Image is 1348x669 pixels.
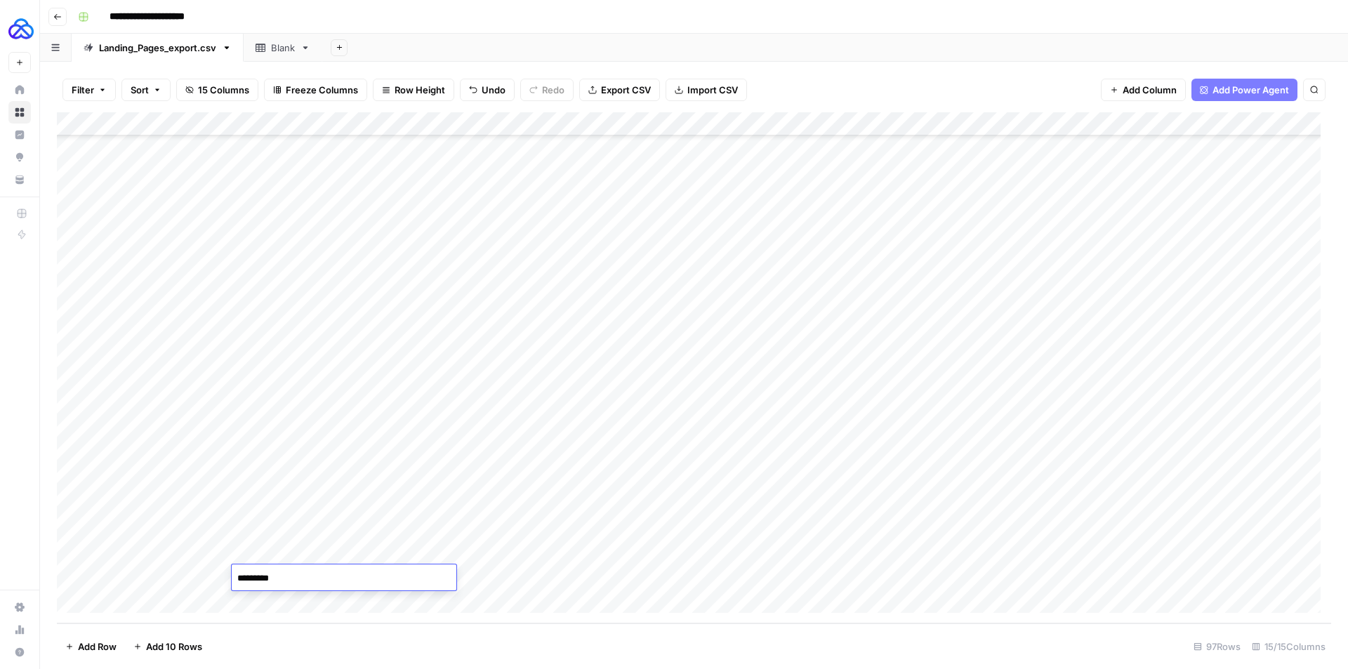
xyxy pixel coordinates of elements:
[1188,635,1246,658] div: 97 Rows
[460,79,515,101] button: Undo
[542,83,564,97] span: Redo
[72,34,244,62] a: Landing_Pages_export.csv
[57,635,125,658] button: Add Row
[8,124,31,146] a: Insights
[78,640,117,654] span: Add Row
[121,79,171,101] button: Sort
[1123,83,1177,97] span: Add Column
[264,79,367,101] button: Freeze Columns
[198,83,249,97] span: 15 Columns
[72,83,94,97] span: Filter
[62,79,116,101] button: Filter
[8,641,31,663] button: Help + Support
[244,34,322,62] a: Blank
[99,41,216,55] div: Landing_Pages_export.csv
[8,618,31,641] a: Usage
[8,146,31,168] a: Opportunities
[482,83,505,97] span: Undo
[8,16,34,41] img: AUQ Logo
[687,83,738,97] span: Import CSV
[579,79,660,101] button: Export CSV
[520,79,574,101] button: Redo
[271,41,295,55] div: Blank
[176,79,258,101] button: 15 Columns
[8,79,31,101] a: Home
[1212,83,1289,97] span: Add Power Agent
[1246,635,1331,658] div: 15/15 Columns
[1191,79,1297,101] button: Add Power Agent
[601,83,651,97] span: Export CSV
[395,83,445,97] span: Row Height
[286,83,358,97] span: Freeze Columns
[8,168,31,191] a: Your Data
[125,635,211,658] button: Add 10 Rows
[131,83,149,97] span: Sort
[146,640,202,654] span: Add 10 Rows
[373,79,454,101] button: Row Height
[1101,79,1186,101] button: Add Column
[8,596,31,618] a: Settings
[666,79,747,101] button: Import CSV
[8,11,31,46] button: Workspace: AUQ
[8,101,31,124] a: Browse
